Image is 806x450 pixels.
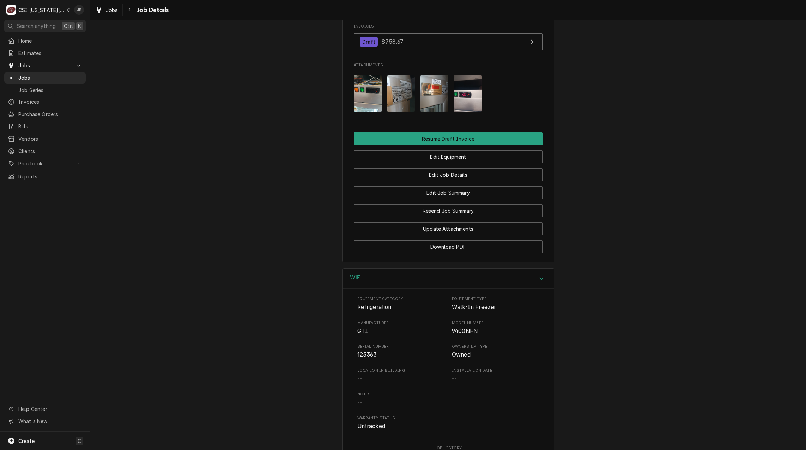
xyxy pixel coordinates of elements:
[6,5,16,15] div: CSI Kansas City's Avatar
[18,147,82,155] span: Clients
[357,391,539,407] div: Notes
[64,22,73,30] span: Ctrl
[354,132,543,145] div: Button Group Row
[357,399,362,406] span: --
[18,49,82,57] span: Estimates
[4,96,86,108] a: Invoices
[357,368,445,383] div: Location in Building
[354,186,543,199] button: Edit Job Summary
[452,304,496,310] span: Walk-In Freezer
[354,199,543,217] div: Button Group Row
[350,274,360,281] h3: WIF
[18,173,82,180] span: Reports
[357,344,445,359] div: Serial Number
[4,35,86,47] a: Home
[18,74,82,81] span: Jobs
[452,303,539,311] span: Equipment Type
[354,163,543,181] div: Button Group Row
[354,235,543,253] div: Button Group Row
[357,296,445,302] span: Equipment Category
[18,62,72,69] span: Jobs
[357,303,445,311] span: Equipment Category
[357,327,445,335] span: Manufacturer
[452,327,539,335] span: Model Number
[4,403,86,415] a: Go to Help Center
[452,368,539,373] span: Installation Date
[354,132,543,145] button: Resume Draft Invoice
[354,62,543,68] span: Attachments
[18,86,82,94] span: Job Series
[4,133,86,145] a: Vendors
[357,296,445,311] div: Equipment Category
[4,60,86,71] a: Go to Jobs
[354,62,543,117] div: Attachments
[4,20,86,32] button: Search anythingCtrlK
[6,5,16,15] div: C
[420,75,448,112] img: fUXGrGxS5mdFDdlkQ6QO
[18,37,82,44] span: Home
[357,391,539,397] span: Notes
[452,351,471,358] span: Owned
[4,84,86,96] a: Job Series
[343,269,554,289] div: Accordion Header
[354,168,543,181] button: Edit Job Details
[354,132,543,253] div: Button Group
[124,4,135,16] button: Navigate back
[357,320,445,335] div: Manufacturer
[18,418,82,425] span: What's New
[354,181,543,199] div: Button Group Row
[357,368,445,373] span: Location in Building
[74,5,84,15] div: JB
[18,438,35,444] span: Create
[18,6,65,14] div: CSI [US_STATE][GEOGRAPHIC_DATA]
[354,24,543,29] span: Invoices
[357,344,445,349] span: Serial Number
[18,405,82,413] span: Help Center
[357,399,539,407] span: Notes
[357,328,368,334] span: GTI
[4,47,86,59] a: Estimates
[354,33,543,50] a: View Invoice
[4,72,86,84] a: Jobs
[452,328,478,334] span: 9400NFN
[357,351,445,359] span: Serial Number
[452,344,539,349] span: Ownership Type
[17,22,56,30] span: Search anything
[18,160,72,167] span: Pricebook
[354,204,543,217] button: Resend Job Summary
[18,123,82,130] span: Bills
[354,222,543,235] button: Update Attachments
[4,145,86,157] a: Clients
[354,24,543,54] div: Invoices
[357,304,392,310] span: Refrigeration
[357,375,445,383] span: Location in Building
[381,38,404,45] span: $758.67
[452,351,539,359] span: Ownership Type
[78,437,81,445] span: C
[357,415,539,421] span: Warranty Status
[452,375,457,382] span: --
[354,145,543,163] div: Button Group Row
[357,375,362,382] span: --
[4,171,86,182] a: Reports
[452,320,539,335] div: Model Number
[387,75,415,112] img: mgtu7fzAQcKgJa624WUU
[452,320,539,326] span: Model Number
[92,4,121,16] a: Jobs
[18,98,82,105] span: Invoices
[106,6,118,14] span: Jobs
[354,69,543,118] span: Attachments
[74,5,84,15] div: Joshua Bennett's Avatar
[354,240,543,253] button: Download PDF
[452,296,539,302] span: Equipment Type
[452,375,539,383] span: Installation Date
[452,368,539,383] div: Installation Date
[4,415,86,427] a: Go to What's New
[135,5,169,15] span: Job Details
[357,422,539,431] span: Warranty Status
[354,217,543,235] div: Button Group Row
[357,351,377,358] span: 123363
[354,75,382,112] img: 63cOQujwSnCK8v8h6J9W
[357,415,539,431] div: Warranty Status
[4,121,86,132] a: Bills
